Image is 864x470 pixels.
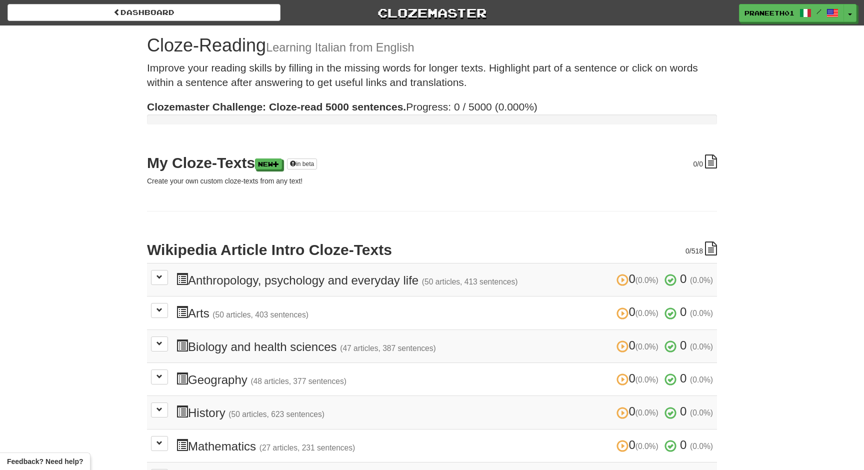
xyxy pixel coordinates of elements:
[744,8,794,17] span: praneeth01
[266,41,414,54] small: Learning Italian from English
[635,309,658,317] small: (0.0%)
[147,176,717,186] p: Create your own custom cloze-texts from any text!
[690,276,713,284] small: (0.0%)
[635,408,658,417] small: (0.0%)
[147,154,717,171] h2: My Cloze-Texts
[693,154,717,169] div: /0
[7,4,280,21] a: Dashboard
[212,310,308,319] small: (50 articles, 403 sentences)
[176,305,713,320] h3: Arts
[685,247,689,255] span: 0
[680,371,686,385] span: 0
[147,101,537,112] span: Progress: 0 / 5000 (0.000%)
[250,377,346,385] small: (48 articles, 377 sentences)
[680,272,686,285] span: 0
[635,342,658,351] small: (0.0%)
[685,241,717,256] div: /518
[7,456,83,466] span: Open feedback widget
[690,375,713,384] small: (0.0%)
[147,35,717,55] h1: Cloze-Reading
[176,438,713,453] h3: Mathematics
[616,305,661,318] span: 0
[690,342,713,351] small: (0.0%)
[147,101,406,112] strong: Clozemaster Challenge: Cloze-read 5000 sentences.
[340,344,436,352] small: (47 articles, 387 sentences)
[255,158,282,169] a: New
[739,4,844,22] a: praneeth01 /
[635,276,658,284] small: (0.0%)
[680,305,686,318] span: 0
[616,338,661,352] span: 0
[680,404,686,418] span: 0
[616,272,661,285] span: 0
[228,410,324,418] small: (50 articles, 623 sentences)
[147,241,717,258] h2: Wikipedia Article Intro Cloze-Texts
[690,408,713,417] small: (0.0%)
[690,442,713,450] small: (0.0%)
[635,442,658,450] small: (0.0%)
[176,339,713,353] h3: Biology and health sciences
[295,4,568,21] a: Clozemaster
[693,160,697,168] span: 0
[287,158,317,169] a: in beta
[176,372,713,386] h3: Geography
[422,277,518,286] small: (50 articles, 413 sentences)
[176,272,713,287] h3: Anthropology, psychology and everyday life
[816,8,821,15] span: /
[680,438,686,451] span: 0
[176,405,713,419] h3: History
[147,60,717,90] p: Improve your reading skills by filling in the missing words for longer texts. Highlight part of a...
[616,438,661,451] span: 0
[259,443,355,452] small: (27 articles, 231 sentences)
[680,338,686,352] span: 0
[635,375,658,384] small: (0.0%)
[616,404,661,418] span: 0
[616,371,661,385] span: 0
[690,309,713,317] small: (0.0%)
